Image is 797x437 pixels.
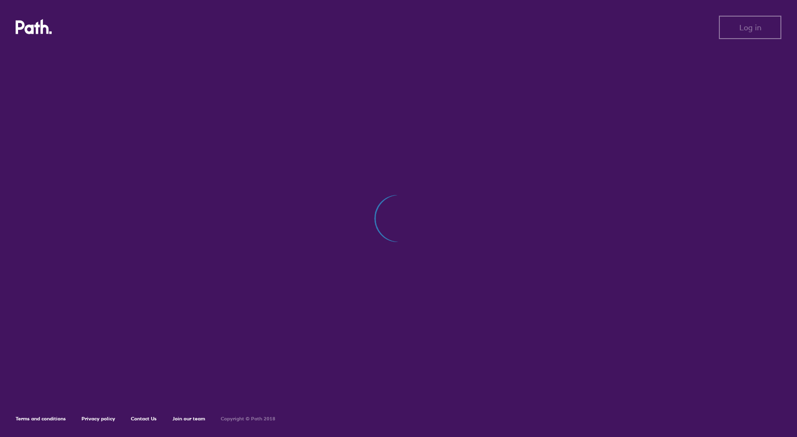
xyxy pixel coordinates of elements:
[16,415,66,422] a: Terms and conditions
[131,415,157,422] a: Contact Us
[172,415,205,422] a: Join our team
[739,23,761,32] span: Log in
[221,416,275,422] h6: Copyright © Path 2018
[719,16,781,39] button: Log in
[82,415,115,422] a: Privacy policy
